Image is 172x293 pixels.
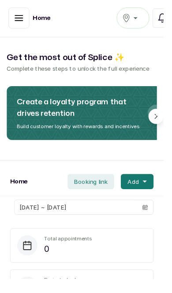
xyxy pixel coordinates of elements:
[15,210,144,225] input: Select date
[18,101,148,126] h2: Create a loyalty program that drives retention
[150,215,156,221] svg: calendar
[46,255,97,269] p: 0
[18,129,148,137] p: Build customer loyalty with rewards and incentives
[7,53,165,68] h2: Get the most out of Splice ✨
[71,183,120,199] button: Booking link
[46,247,97,255] p: Total appointments
[134,186,146,195] span: Add
[11,186,29,195] h1: Home
[127,183,161,199] button: Add
[78,186,113,195] span: Booking link
[7,68,165,76] p: Complete these steps to unlock the full experience
[34,15,53,23] h1: Home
